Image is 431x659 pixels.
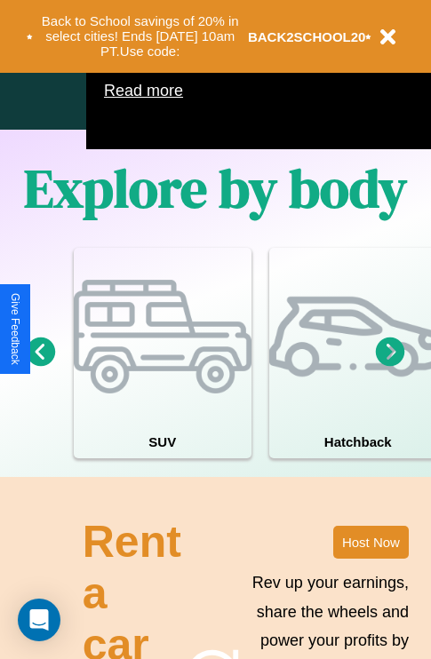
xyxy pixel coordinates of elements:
[24,152,407,225] h1: Explore by body
[333,526,409,559] button: Host Now
[74,425,251,458] h4: SUV
[248,29,366,44] b: BACK2SCHOOL20
[18,599,60,641] div: Open Intercom Messenger
[9,293,21,365] div: Give Feedback
[33,9,248,64] button: Back to School savings of 20% in select cities! Ends [DATE] 10am PT.Use code:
